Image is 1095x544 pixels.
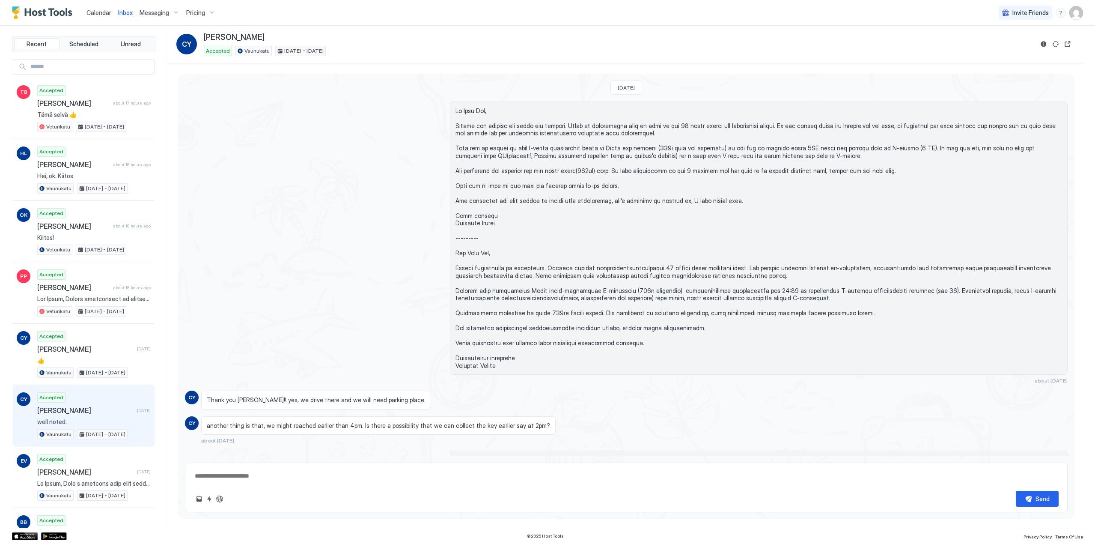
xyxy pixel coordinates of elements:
[118,9,133,16] span: Inbox
[61,38,107,50] button: Scheduled
[14,38,60,50] button: Recent
[140,9,169,17] span: Messaging
[21,457,27,465] span: EV
[86,369,125,377] span: [DATE] - [DATE]
[46,430,71,438] span: Vaunukatu
[39,517,63,524] span: Accepted
[20,395,27,403] span: CY
[188,394,196,401] span: CY
[85,123,124,131] span: [DATE] - [DATE]
[46,492,71,499] span: Vaunukatu
[1062,39,1073,49] button: Open reservation
[1016,491,1059,507] button: Send
[1038,39,1049,49] button: Reservation information
[37,357,151,365] span: 👍
[186,9,205,17] span: Pricing
[214,494,225,504] button: ChatGPT Auto Reply
[37,418,151,426] span: well noted.
[12,36,155,52] div: tab-group
[27,60,154,74] input: Input Field
[201,437,234,444] span: about [DATE]
[39,87,63,94] span: Accepted
[1069,6,1083,20] div: User profile
[204,33,265,42] span: [PERSON_NAME]
[86,8,111,17] a: Calendar
[37,283,110,292] span: [PERSON_NAME]
[39,455,63,463] span: Accepted
[39,394,63,401] span: Accepted
[121,40,141,48] span: Unread
[46,123,70,131] span: Veturikatu
[37,160,110,169] span: [PERSON_NAME]
[39,332,63,340] span: Accepted
[46,185,71,192] span: Vaunukatu
[113,162,151,167] span: about 18 hours ago
[113,223,151,229] span: about 18 hours ago
[188,419,196,427] span: CY
[85,308,124,315] span: [DATE] - [DATE]
[37,172,151,180] span: Hei, ok. Kiitos
[27,40,47,48] span: Recent
[1012,9,1049,17] span: Invite Friends
[182,39,191,49] span: CY
[37,222,110,230] span: [PERSON_NAME]
[39,271,63,278] span: Accepted
[37,234,151,242] span: Kiitos!
[137,408,151,413] span: [DATE]
[1050,39,1061,49] button: Sync reservation
[1024,532,1052,541] a: Privacy Policy
[207,422,550,430] span: another thing is that, we might reached earlier than 4pm. Is there a possibility that we can coll...
[1055,532,1083,541] a: Terms Of Use
[69,40,98,48] span: Scheduled
[39,209,63,217] span: Accepted
[86,492,125,499] span: [DATE] - [DATE]
[37,295,151,303] span: Lor Ipsum, Dolors ametconsect ad elitseddoe. Tempori utlabor etdoloremagnaaliquaenim 37 admini ve...
[37,345,134,353] span: [PERSON_NAME]
[37,406,134,415] span: [PERSON_NAME]
[20,272,27,280] span: PP
[113,100,151,106] span: about 17 hours ago
[41,532,67,540] a: Google Play Store
[1055,534,1083,539] span: Terms Of Use
[37,99,110,108] span: [PERSON_NAME]
[207,396,426,404] span: Thank you [PERSON_NAME]!! yes, we drive there and we will need parking place.
[37,480,151,487] span: Lo Ipsum, Dolo s ametcons adip elit seddo-eiu te incididu ut 12:60 (57LA) Etd mag aliqu eni adm v...
[86,185,125,192] span: [DATE] - [DATE]
[20,149,27,157] span: HL
[39,148,63,155] span: Accepted
[20,334,27,342] span: CY
[244,47,270,55] span: Vaunukatu
[284,47,324,55] span: [DATE] - [DATE]
[527,533,564,539] span: © 2025 Host Tools
[1056,8,1066,18] div: menu
[137,346,151,352] span: [DATE]
[108,38,153,50] button: Unread
[9,515,29,535] iframe: Intercom live chat
[86,430,125,438] span: [DATE] - [DATE]
[206,47,230,55] span: Accepted
[86,9,111,16] span: Calendar
[1035,377,1068,384] span: about [DATE]
[12,532,38,540] a: App Store
[455,107,1062,370] span: Lo Ipsu Dol, Sitame con adipisc eli seddo eiu tempori. Utlab et doloremagna aliq en admi ve qui 9...
[118,8,133,17] a: Inbox
[85,246,124,254] span: [DATE] - [DATE]
[20,88,27,96] span: TB
[137,469,151,475] span: [DATE]
[1024,534,1052,539] span: Privacy Policy
[37,111,151,119] span: Tämä selvä 👍
[46,369,71,377] span: Vaunukatu
[194,494,204,504] button: Upload image
[113,285,151,290] span: about 18 hours ago
[1035,494,1050,503] div: Send
[12,6,76,19] a: Host Tools Logo
[46,308,70,315] span: Veturikatu
[618,84,635,91] span: [DATE]
[46,246,70,254] span: Veturikatu
[204,494,214,504] button: Quick reply
[20,211,27,219] span: OK
[37,468,134,476] span: [PERSON_NAME]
